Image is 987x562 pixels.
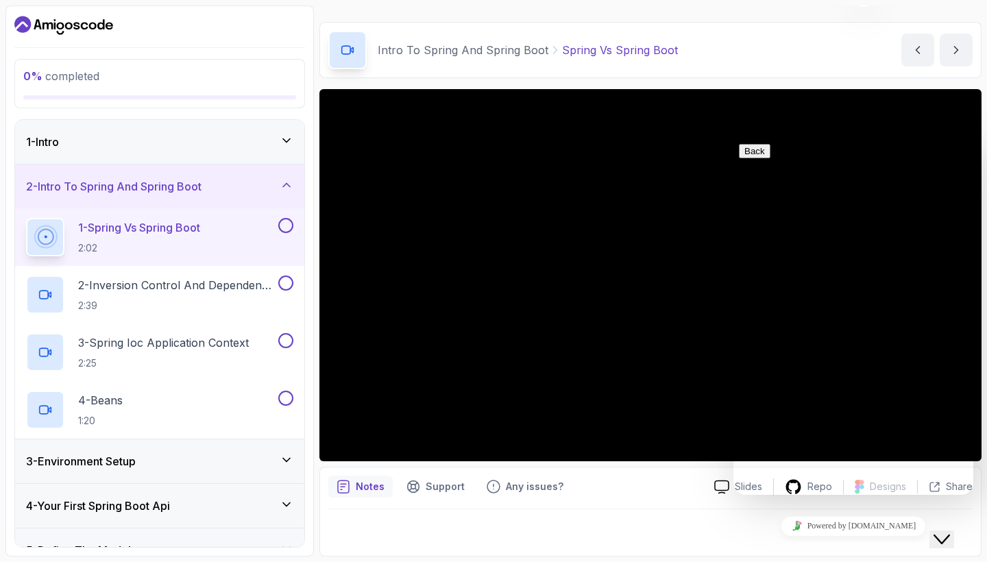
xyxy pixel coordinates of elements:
[26,276,293,314] button: 2-Inversion Control And Dependency Injection2:39
[15,439,304,483] button: 3-Environment Setup
[26,498,170,514] h3: 4 - Your First Spring Boot Api
[319,89,982,461] iframe: 1 - Spring vs Spring Boot
[398,476,473,498] button: Support button
[478,476,572,498] button: Feedback button
[14,14,113,36] a: Dashboard
[26,178,202,195] h3: 2 - Intro To Spring And Spring Boot
[26,218,293,256] button: 1-Spring Vs Spring Boot2:02
[15,120,304,164] button: 1-Intro
[703,480,773,494] a: Slides
[78,392,123,408] p: 4 - Beans
[901,34,934,66] button: previous content
[78,277,276,293] p: 2 - Inversion Control And Dependency Injection
[26,134,59,150] h3: 1 - Intro
[26,391,293,429] button: 4-Beans1:20
[506,480,563,493] p: Any issues?
[23,69,99,83] span: completed
[940,34,973,66] button: next content
[26,333,293,371] button: 3-Spring Ioc Application Context2:25
[929,507,973,548] iframe: chat widget
[15,484,304,528] button: 4-Your First Spring Boot Api
[78,334,249,351] p: 3 - Spring Ioc Application Context
[78,219,200,236] p: 1 - Spring Vs Spring Boot
[733,138,973,495] iframe: chat widget
[562,42,678,58] p: Spring Vs Spring Boot
[426,480,465,493] p: Support
[78,356,249,370] p: 2:25
[78,299,276,313] p: 2:39
[15,164,304,208] button: 2-Intro To Spring And Spring Boot
[26,542,131,559] h3: 5 - Define The Model
[26,453,136,469] h3: 3 - Environment Setup
[78,414,123,428] p: 1:20
[378,42,548,58] p: Intro To Spring And Spring Boot
[733,511,973,541] iframe: chat widget
[78,241,200,255] p: 2:02
[356,480,385,493] p: Notes
[23,69,42,83] span: 0 %
[328,476,393,498] button: notes button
